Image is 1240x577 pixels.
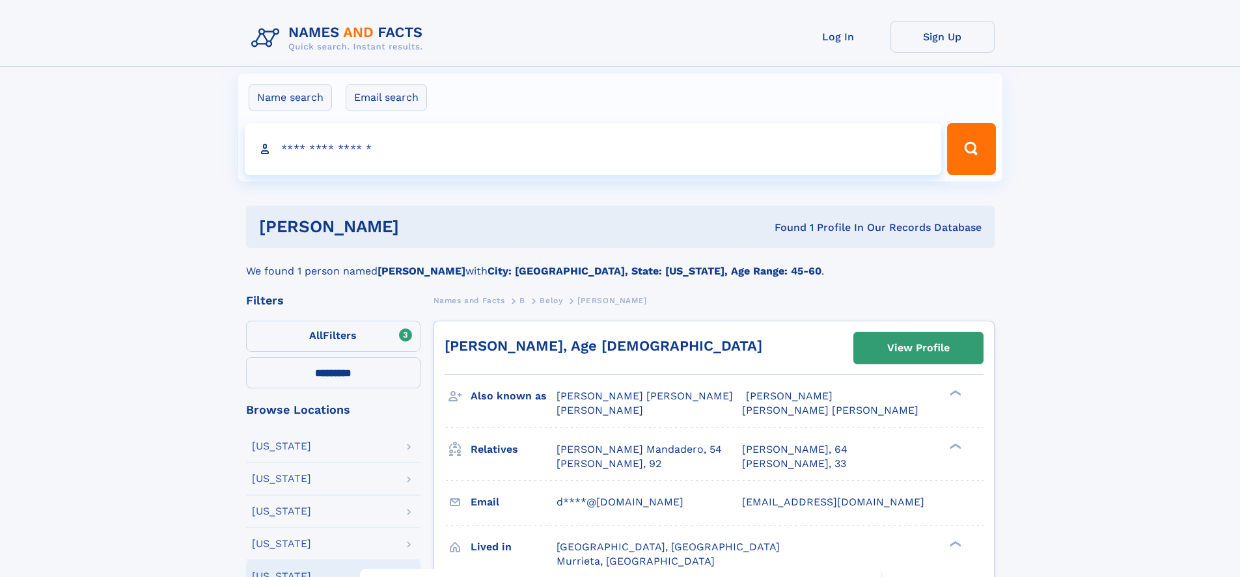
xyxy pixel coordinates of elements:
[471,385,557,407] h3: Also known as
[557,390,733,402] span: [PERSON_NAME] [PERSON_NAME]
[471,491,557,513] h3: Email
[746,390,833,402] span: [PERSON_NAME]
[742,457,846,471] a: [PERSON_NAME], 33
[246,21,434,56] img: Logo Names and Facts
[246,404,420,416] div: Browse Locations
[946,389,962,397] div: ❯
[887,333,950,363] div: View Profile
[252,441,311,451] div: [US_STATE]
[252,539,311,549] div: [US_STATE]
[434,292,505,308] a: Names and Facts
[854,332,983,364] a: View Profile
[471,438,557,461] h3: Relatives
[246,248,995,279] div: We found 1 person named with .
[742,442,847,457] a: [PERSON_NAME], 64
[946,539,962,548] div: ❯
[445,338,762,354] a: [PERSON_NAME], Age [DEMOGRAPHIC_DATA]
[586,221,982,235] div: Found 1 Profile In Our Records Database
[378,265,465,277] b: [PERSON_NAME]
[252,474,311,484] div: [US_STATE]
[309,329,323,342] span: All
[540,296,562,305] span: Beloy
[519,292,525,308] a: B
[540,292,562,308] a: Beloy
[786,21,890,53] a: Log In
[245,123,942,175] input: search input
[742,404,918,416] span: [PERSON_NAME] [PERSON_NAME]
[742,496,924,508] span: [EMAIL_ADDRESS][DOMAIN_NAME]
[947,123,995,175] button: Search Button
[488,265,821,277] b: City: [GEOGRAPHIC_DATA], State: [US_STATE], Age Range: 45-60
[252,506,311,517] div: [US_STATE]
[946,442,962,450] div: ❯
[471,536,557,558] h3: Lived in
[246,321,420,352] label: Filters
[246,295,420,306] div: Filters
[577,296,647,305] span: [PERSON_NAME]
[519,296,525,305] span: B
[249,84,332,111] label: Name search
[557,555,715,567] span: Murrieta, [GEOGRAPHIC_DATA]
[557,442,722,457] a: [PERSON_NAME] Mandadero, 54
[890,21,995,53] a: Sign Up
[346,84,427,111] label: Email search
[557,457,661,471] a: [PERSON_NAME], 92
[259,219,587,235] h1: [PERSON_NAME]
[557,404,643,416] span: [PERSON_NAME]
[557,541,780,553] span: [GEOGRAPHIC_DATA], [GEOGRAPHIC_DATA]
